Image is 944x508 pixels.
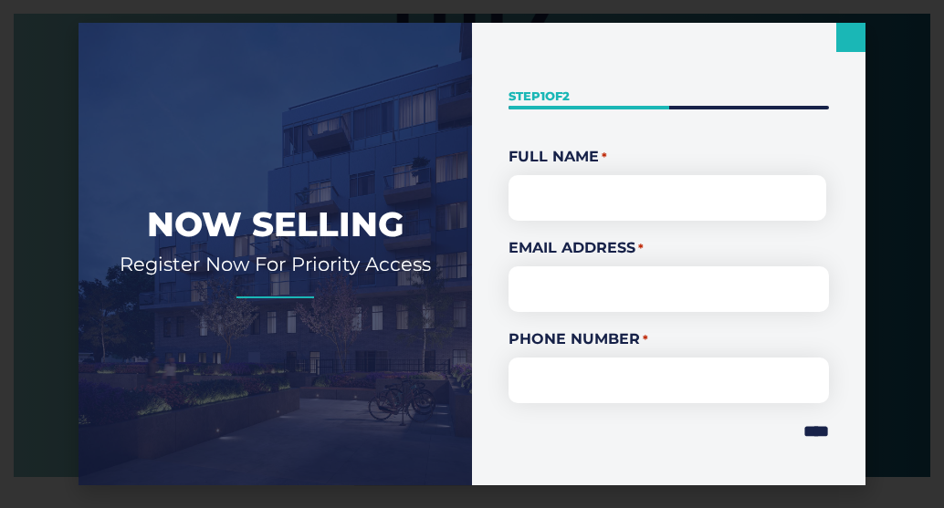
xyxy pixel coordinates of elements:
[106,252,445,276] h2: Register Now For Priority Access
[509,237,829,259] label: Email Address
[540,88,545,103] span: 1
[562,88,570,103] span: 2
[509,88,829,105] p: Step of
[106,202,445,246] h2: Now Selling
[509,328,829,350] label: Phone Number
[836,23,865,52] a: Close
[509,146,829,168] legend: Full Name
